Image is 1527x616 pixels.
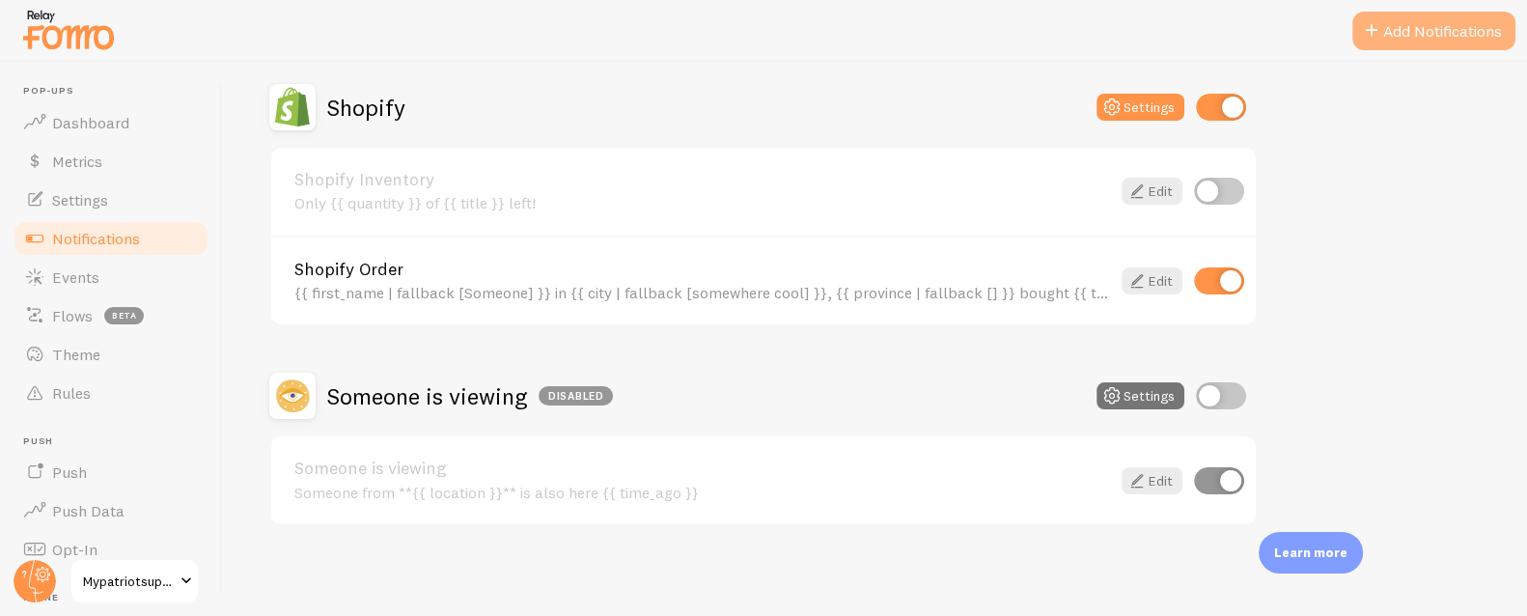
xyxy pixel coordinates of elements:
[1259,532,1363,574] div: Learn more
[294,194,1110,211] div: Only {{ quantity }} of {{ title }} left!
[12,103,210,142] a: Dashboard
[1122,178,1182,205] a: Edit
[52,229,140,248] span: Notifications
[269,84,316,130] img: Shopify
[52,383,91,403] span: Rules
[539,386,613,406] div: Disabled
[52,345,100,364] span: Theme
[12,219,210,258] a: Notifications
[12,142,210,181] a: Metrics
[12,491,210,530] a: Push Data
[52,306,93,325] span: Flows
[23,435,210,448] span: Push
[52,462,87,482] span: Push
[1274,544,1347,562] p: Learn more
[104,307,144,324] span: beta
[327,93,405,123] h2: Shopify
[12,374,210,412] a: Rules
[12,258,210,296] a: Events
[1097,382,1184,409] button: Settings
[52,267,99,287] span: Events
[1122,467,1182,494] a: Edit
[1097,94,1184,121] button: Settings
[294,171,1110,188] a: Shopify Inventory
[12,530,210,569] a: Opt-In
[52,501,125,520] span: Push Data
[69,558,200,604] a: Mypatriotsupply
[23,85,210,98] span: Pop-ups
[52,540,97,559] span: Opt-In
[12,335,210,374] a: Theme
[12,453,210,491] a: Push
[294,460,1110,477] a: Someone is viewing
[52,190,108,210] span: Settings
[294,284,1110,301] div: {{ first_name | fallback [Someone] }} in {{ city | fallback [somewhere cool] }}, {{ province | fa...
[1122,267,1182,294] a: Edit
[327,381,613,411] h2: Someone is viewing
[294,484,1110,501] div: Someone from **{{ location }}** is also here {{ time_ago }}
[83,570,175,593] span: Mypatriotsupply
[20,5,117,54] img: fomo-relay-logo-orange.svg
[12,181,210,219] a: Settings
[269,373,316,419] img: Someone is viewing
[294,261,1110,278] a: Shopify Order
[12,296,210,335] a: Flows beta
[52,113,129,132] span: Dashboard
[52,152,102,171] span: Metrics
